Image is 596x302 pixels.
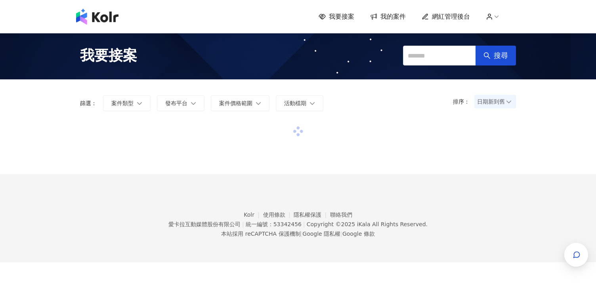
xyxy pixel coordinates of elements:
button: 活動檔期 [276,95,323,111]
a: 聯絡我們 [330,212,352,218]
span: 發布平台 [165,100,187,106]
span: | [301,231,303,237]
button: 搜尋 [476,46,516,65]
a: 使用條款 [263,212,294,218]
span: 案件類型 [111,100,134,106]
button: 案件類型 [103,95,151,111]
span: | [242,221,244,227]
span: 案件價格範圍 [219,100,252,106]
span: 我的案件 [380,12,406,21]
span: | [303,221,305,227]
span: 我要接案 [329,12,354,21]
a: Google 條款 [342,231,375,237]
a: 隱私權保護 [294,212,330,218]
p: 排序： [453,98,474,105]
a: Google 隱私權 [302,231,340,237]
a: 我要接案 [319,12,354,21]
span: 搜尋 [494,51,508,60]
div: 愛卡拉互動媒體股份有限公司 [168,221,241,227]
span: | [340,231,342,237]
span: search [483,52,491,59]
a: iKala [357,221,371,227]
button: 發布平台 [157,95,204,111]
span: 活動檔期 [284,100,306,106]
span: 日期新到舊 [477,96,513,108]
a: Kolr [244,212,263,218]
img: logo [76,9,118,25]
span: 網紅管理後台 [432,12,470,21]
div: Copyright © 2025 All Rights Reserved. [307,221,428,227]
span: 我要接案 [80,46,137,65]
div: 統一編號：53342456 [246,221,302,227]
button: 案件價格範圍 [211,95,269,111]
span: 本站採用 reCAPTCHA 保護機制 [221,229,374,239]
a: 我的案件 [370,12,406,21]
p: 篩選： [80,100,97,106]
a: 網紅管理後台 [422,12,470,21]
